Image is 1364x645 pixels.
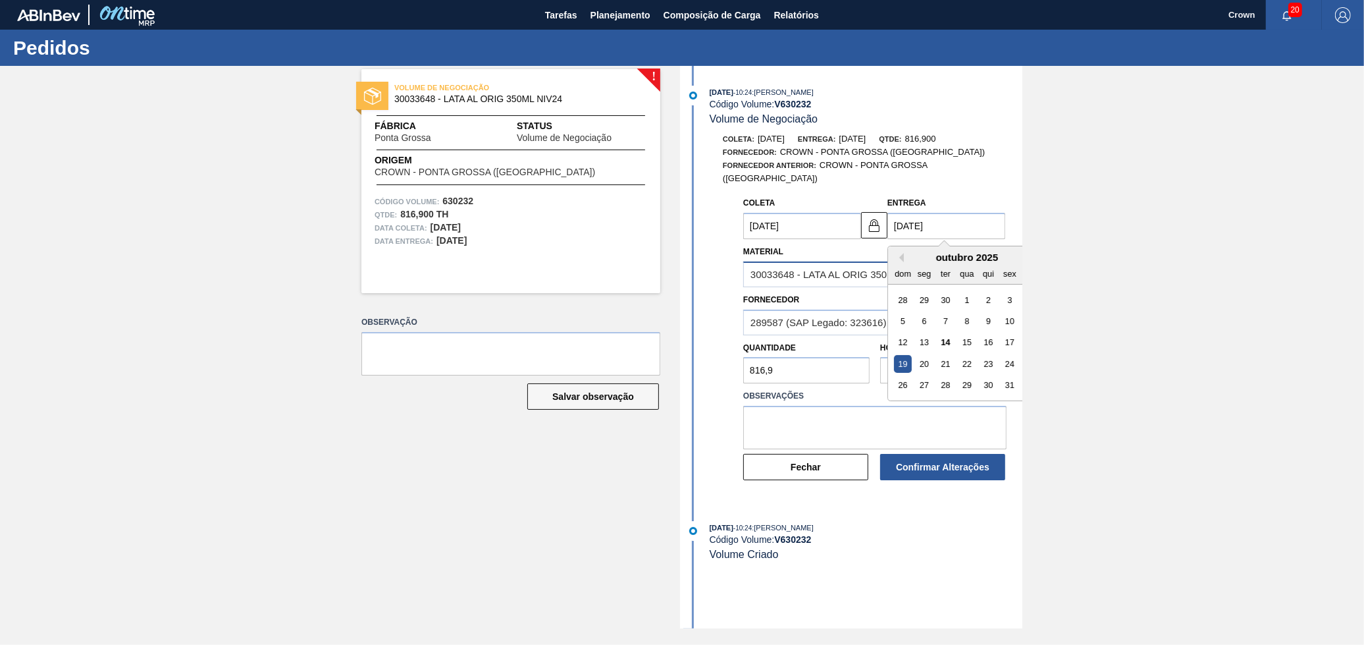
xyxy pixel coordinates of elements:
label: Observação [361,313,660,332]
div: Choose terça-feira, 14 de outubro de 2025 [937,334,955,352]
span: CROWN - PONTA GROSSA ([GEOGRAPHIC_DATA]) [375,167,595,177]
strong: V 630232 [774,534,811,545]
div: 289587 (SAP Legado: 323616) - CROWN - [GEOGRAPHIC_DATA] ([GEOGRAPHIC_DATA]) [750,317,959,328]
div: qua [958,265,976,283]
label: Quantidade [743,343,796,352]
img: Logout [1335,7,1351,23]
label: Fornecedor [743,295,799,304]
div: Choose domingo, 26 de outubro de 2025 [894,376,912,394]
div: sex [1001,265,1018,283]
div: Choose sábado, 18 de outubro de 2025 [1022,334,1040,352]
div: Choose sábado, 4 de outubro de 2025 [1022,291,1040,309]
span: Coleta: [723,135,754,143]
div: Choose segunda-feira, 13 de outubro de 2025 [916,334,933,352]
span: 816,900 [905,134,936,144]
div: Choose domingo, 12 de outubro de 2025 [894,334,912,352]
span: [DATE] [839,134,866,144]
span: Ponta Grossa [375,133,431,143]
div: Choose quarta-feira, 8 de outubro de 2025 [958,312,976,330]
input: dd/mm/yyyy [743,213,861,239]
div: Choose terça-feira, 30 de setembro de 2025 [937,291,955,309]
label: Material [743,247,783,256]
button: locked [861,212,887,238]
div: seg [916,265,933,283]
div: qui [980,265,997,283]
img: atual [689,92,697,99]
div: Choose quarta-feira, 22 de outubro de 2025 [958,355,976,373]
span: Código Volume: [375,195,439,208]
img: status [364,88,381,105]
span: 30033648 - LATA AL ORIG 350ML NIV24 [394,94,633,104]
label: Observações [743,387,1007,406]
span: VOLUME DE NEGOCIAÇÃO [394,81,579,94]
img: locked [866,217,882,233]
span: Planejamento [590,7,650,23]
span: Composição de Carga [664,7,761,23]
span: : [PERSON_NAME] [752,88,814,96]
span: Status [517,119,647,133]
div: Choose sexta-feira, 24 de outubro de 2025 [1001,355,1018,373]
div: Choose quinta-feira, 9 de outubro de 2025 [980,312,997,330]
div: ter [937,265,955,283]
strong: [DATE] [431,222,461,233]
span: Qtde: [879,135,901,143]
span: Tarefas [545,7,577,23]
div: Choose quarta-feira, 15 de outubro de 2025 [958,334,976,352]
div: Choose quarta-feira, 1 de outubro de 2025 [958,291,976,309]
div: Choose terça-feira, 7 de outubro de 2025 [937,312,955,330]
span: Volume Criado [710,549,779,560]
button: Confirmar Alterações [880,454,1005,480]
strong: 816,900 TH [400,209,448,219]
strong: V 630232 [774,99,811,109]
div: Choose sábado, 11 de outubro de 2025 [1022,312,1040,330]
span: Volume de Negociação [710,113,818,125]
div: Choose domingo, 19 de outubro de 2025 [894,355,912,373]
span: Data coleta: [375,221,427,235]
div: Choose quarta-feira, 29 de outubro de 2025 [958,376,976,394]
span: Fábrica [375,119,473,133]
div: Choose sexta-feira, 3 de outubro de 2025 [1001,291,1018,309]
div: outubro 2025 [888,252,1046,263]
div: Choose quinta-feira, 30 de outubro de 2025 [980,376,997,394]
div: Choose sábado, 25 de outubro de 2025 [1022,355,1040,373]
div: Código Volume: [710,99,1022,109]
div: Código Volume: [710,534,1022,545]
div: dom [894,265,912,283]
img: TNhmsLtSVTkK8tSr43FrP2fwEKptu5GPRR3wAAAABJRU5ErkJggg== [17,9,80,21]
div: 30033648 - LATA AL ORIG 350ML NIV24 [750,269,931,280]
h1: Pedidos [13,40,247,55]
button: Salvar observação [527,383,659,410]
div: sab [1022,265,1040,283]
span: Entrega: [798,135,835,143]
span: [DATE] [710,524,733,532]
span: Fornecedor: [723,148,777,156]
span: CROWN - PONTA GROSSA ([GEOGRAPHIC_DATA]) [780,147,985,157]
span: Origem [375,154,633,167]
div: Choose quinta-feira, 23 de outubro de 2025 [980,355,997,373]
span: Data entrega: [375,235,433,248]
span: Relatórios [774,7,819,23]
span: Volume de Negociação [517,133,612,143]
span: 20 [1288,3,1302,17]
button: Fechar [743,454,868,480]
div: Choose sexta-feira, 10 de outubro de 2025 [1001,312,1018,330]
div: Choose sexta-feira, 17 de outubro de 2025 [1001,334,1018,352]
label: Coleta [743,198,775,208]
span: Fornecedor Anterior: [723,161,816,169]
div: Choose terça-feira, 21 de outubro de 2025 [937,355,955,373]
span: Qtde : [375,208,397,221]
div: Choose domingo, 5 de outubro de 2025 [894,312,912,330]
img: atual [689,527,697,535]
div: Choose segunda-feira, 29 de setembro de 2025 [916,291,933,309]
button: Previous Month [895,253,904,262]
input: dd/mm/yyyy [887,213,1005,239]
div: Choose domingo, 28 de setembro de 2025 [894,291,912,309]
div: Choose segunda-feira, 27 de outubro de 2025 [916,376,933,394]
span: : [PERSON_NAME] [752,524,814,532]
div: Choose quinta-feira, 16 de outubro de 2025 [980,334,997,352]
span: CROWN - PONTA GROSSA ([GEOGRAPHIC_DATA]) [723,160,928,183]
div: Choose sexta-feira, 31 de outubro de 2025 [1001,376,1018,394]
label: Hora Entrega [880,339,1007,358]
span: [DATE] [758,134,785,144]
div: month 2025-10 [892,289,1041,396]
